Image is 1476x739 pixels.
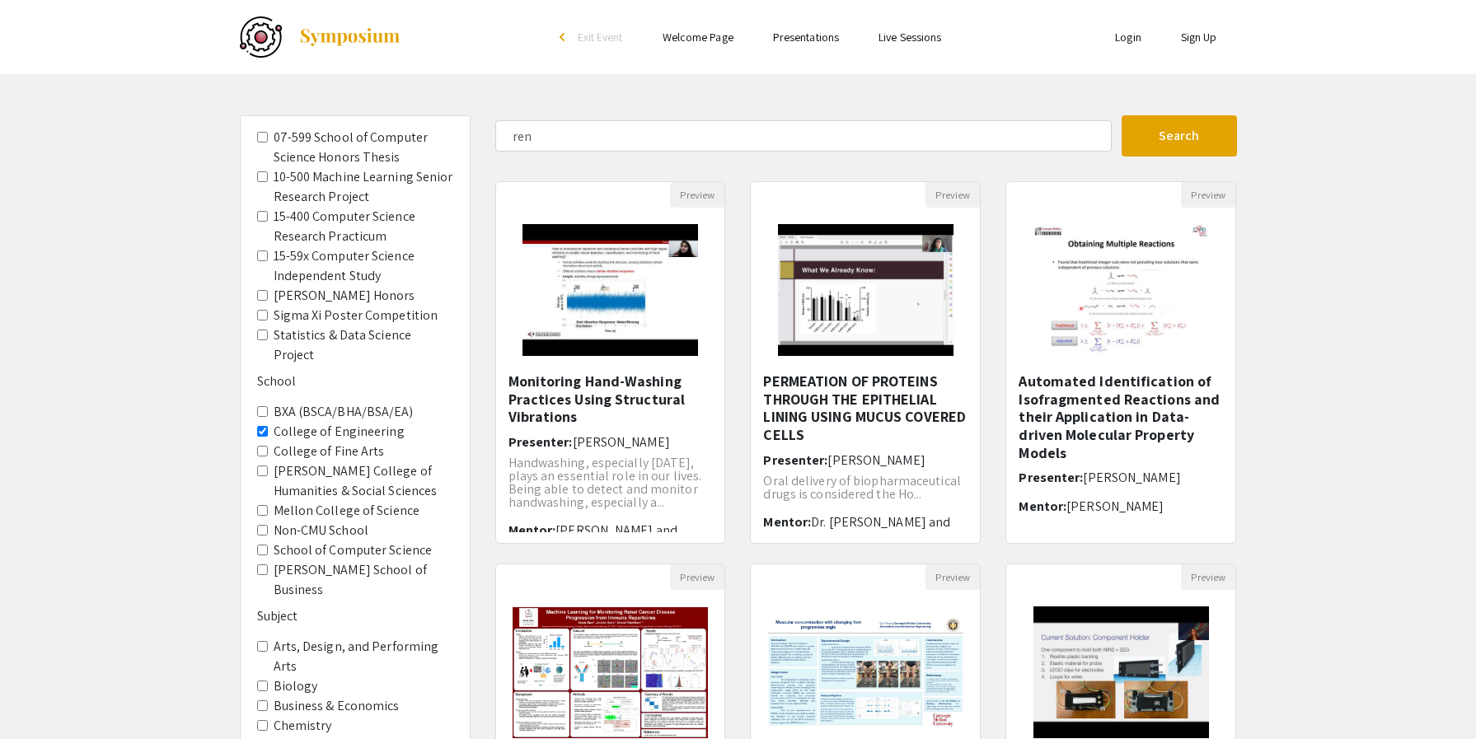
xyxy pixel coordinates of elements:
[274,461,453,501] label: [PERSON_NAME] College of Humanities & Social Sciences
[663,30,733,44] a: Welcome Page
[240,16,282,58] img: Meeting of the Minds 2021
[257,373,453,389] h6: School
[1066,498,1164,515] span: [PERSON_NAME]
[761,208,970,372] img: <p>PERMEATION OF PROTEINS THROUGH THE EPITHELIAL LINING USING MUCUS COVERED CELLS&nbsp;</p>
[274,402,414,422] label: BXA (BSCA/BHA/BSA/EA)
[508,434,713,450] h6: Presenter:
[508,522,677,554] span: [PERSON_NAME] and Professor [PERSON_NAME]
[240,16,401,58] a: Meeting of the Minds 2021
[925,182,980,208] button: Preview
[274,676,318,696] label: Biology
[274,521,368,540] label: Non-CMU School
[274,167,453,207] label: 10-500 Machine Learning Senior Research Project
[274,696,400,716] label: Business & Economics
[274,637,453,676] label: Arts, Design, and Performing Arts
[763,452,968,468] h6: Presenter:
[1019,372,1223,461] h5: Automated Identification of Isofragmented Reactions and their Application in Data-driven Molecula...
[1019,498,1066,515] span: Mentor:
[560,32,569,42] div: arrow_back_ios
[1122,115,1237,157] button: Search
[1083,469,1180,486] span: [PERSON_NAME]
[1017,208,1225,372] img: <p><span style="color: black;">Automated Identification of Isofragmented Reactions and their Appl...
[670,564,724,590] button: Preview
[274,716,332,736] label: Chemistry
[1181,564,1235,590] button: Preview
[879,30,941,44] a: Live Sessions
[763,372,968,443] h5: PERMEATION OF PROTEINS THROUGH THE EPITHELIAL LINING USING MUCUS COVERED CELLS
[763,472,960,503] span: Oral delivery of biopharmaceutical drugs is considered the Ho...
[578,30,623,44] span: Exit Event
[827,451,925,469] span: [PERSON_NAME]
[274,306,438,325] label: Sigma Xi Poster Competition
[1181,30,1217,44] a: Sign Up
[773,30,839,44] a: Presentations
[12,665,70,727] iframe: Chat
[495,181,726,544] div: Open Presentation <p><strong style="color: black;">Monitoring Hand-Washing Practices Using Struct...
[274,207,453,246] label: 15-400 Computer Science Research Practicum
[274,422,405,442] label: College of Engineering
[1005,181,1236,544] div: Open Presentation <p><span style="color: black;">Automated Identification of Isofragmented Reacti...
[1181,182,1235,208] button: Preview
[750,181,981,544] div: Open Presentation <p>PERMEATION OF PROTEINS THROUGH THE EPITHELIAL LINING USING MUCUS COVERED CEL...
[274,501,420,521] label: Mellon College of Science
[274,246,453,286] label: 15-59x Computer Science Independent Study
[670,182,724,208] button: Preview
[257,608,453,624] h6: Subject
[274,286,415,306] label: [PERSON_NAME] Honors
[508,522,556,539] span: Mentor:
[508,456,713,509] p: Handwashing, especially [DATE], plays an essential role in our lives. Being able to detect and mo...
[925,564,980,590] button: Preview
[274,560,453,600] label: [PERSON_NAME] School of Business
[495,120,1112,152] input: Search Keyword(s) Or Author(s)
[1019,470,1223,485] h6: Presenter:
[1115,30,1141,44] a: Login
[573,433,670,451] span: [PERSON_NAME]
[506,208,715,372] img: <p><strong style="color: black;">Monitoring Hand-Washing Practices Using Structural Vibrations</s...
[508,372,713,426] h5: Monitoring Hand-Washing Practices Using Structural Vibrations
[763,513,950,562] span: Dr. [PERSON_NAME] and [PERSON_NAME] in the [PERSON_NAME] Lab
[763,513,811,531] span: Mentor:
[274,540,433,560] label: School of Computer Science
[274,442,385,461] label: College of Fine Arts
[274,128,453,167] label: 07-599 School of Computer Science Honors Thesis
[298,27,401,47] img: Symposium by ForagerOne
[274,325,453,365] label: Statistics & Data Science Project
